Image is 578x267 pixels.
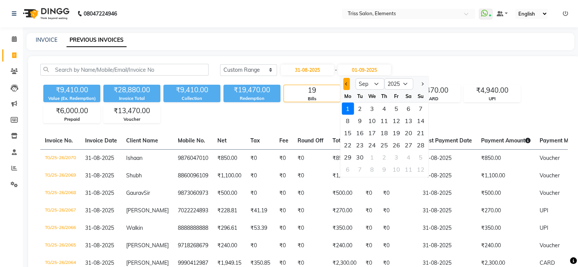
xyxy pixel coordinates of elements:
[328,202,361,220] td: ₹270.00
[213,202,246,220] td: ₹228.81
[335,66,337,74] span: -
[384,78,413,90] select: Select year
[144,190,150,196] span: Sir
[540,259,555,266] span: CARD
[418,237,477,254] td: 31-08-2025
[19,3,71,24] img: logo
[104,106,160,116] div: ₹13,470.00
[415,151,427,163] div: Sunday, October 5, 2025
[44,106,100,116] div: ₹6,000.00
[366,139,378,151] div: 24
[390,103,402,115] div: Friday, September 5, 2025
[378,163,390,175] div: 9
[298,137,323,144] span: Round Off
[366,151,378,163] div: 1
[415,103,427,115] div: 7
[126,207,169,214] span: [PERSON_NAME]
[85,224,114,231] span: 31-08-2025
[378,115,390,127] div: Thursday, September 11, 2025
[477,167,535,185] td: ₹1,100.00
[173,185,213,202] td: 9873060973
[402,139,415,151] div: 27
[378,103,390,115] div: 4
[402,163,415,175] div: Saturday, October 11, 2025
[390,139,402,151] div: Friday, September 26, 2025
[126,155,143,161] span: Ishaan
[293,220,328,237] td: ₹0
[293,202,328,220] td: ₹0
[338,65,391,75] input: End Date
[126,190,144,196] span: Gaurav
[126,259,169,266] span: [PERSON_NAME]
[213,185,246,202] td: ₹500.00
[36,36,57,43] a: INVOICE
[275,237,293,254] td: ₹0
[275,202,293,220] td: ₹0
[402,127,415,139] div: Saturday, September 20, 2025
[540,242,560,249] span: Voucher
[402,139,415,151] div: Saturday, September 27, 2025
[85,259,114,266] span: 31-08-2025
[217,137,226,144] span: Net
[378,202,418,220] td: ₹0
[378,103,390,115] div: Thursday, September 4, 2025
[342,127,354,139] div: 15
[342,163,354,175] div: Monday, October 6, 2025
[246,185,275,202] td: ₹0
[43,95,100,102] div: Value (Ex. Redemption)
[40,237,81,254] td: TG/25-26/2065
[464,96,520,102] div: UPI
[342,103,354,115] div: 1
[45,137,73,144] span: Invoice No.
[477,237,535,254] td: ₹240.00
[40,149,81,167] td: TG/25-26/2070
[354,139,366,151] div: Tuesday, September 23, 2025
[418,149,477,167] td: 31-08-2025
[354,151,366,163] div: Tuesday, September 30, 2025
[173,167,213,185] td: 8860096109
[40,167,81,185] td: TG/25-26/2069
[418,202,477,220] td: 31-08-2025
[390,103,402,115] div: 5
[279,137,288,144] span: Fee
[328,149,361,167] td: ₹850.00
[223,95,280,102] div: Redemption
[378,151,390,163] div: 2
[342,115,354,127] div: 8
[342,115,354,127] div: Monday, September 8, 2025
[361,202,378,220] td: ₹0
[126,224,143,231] span: Walkin
[275,220,293,237] td: ₹0
[354,115,366,127] div: 9
[342,127,354,139] div: Monday, September 15, 2025
[540,190,560,196] span: Voucher
[85,172,114,179] span: 31-08-2025
[415,115,427,127] div: 14
[40,202,81,220] td: TG/25-26/2067
[418,220,477,237] td: 31-08-2025
[415,127,427,139] div: Sunday, September 21, 2025
[477,220,535,237] td: ₹350.00
[281,65,334,75] input: Start Date
[423,137,472,144] span: Last Payment Date
[43,85,100,95] div: ₹9,410.00
[333,137,345,144] span: Total
[85,155,114,161] span: 31-08-2025
[354,103,366,115] div: Tuesday, September 2, 2025
[246,149,275,167] td: ₹0
[354,139,366,151] div: 23
[404,85,460,96] div: ₹4,470.00
[415,163,427,175] div: 12
[366,127,378,139] div: 17
[378,90,390,102] div: Th
[540,224,548,231] span: UPI
[361,220,378,237] td: ₹0
[342,103,354,115] div: Monday, September 1, 2025
[390,151,402,163] div: 3
[402,151,415,163] div: Saturday, October 4, 2025
[390,151,402,163] div: Friday, October 3, 2025
[366,90,378,102] div: We
[464,85,520,96] div: ₹4,940.00
[402,90,415,102] div: Sa
[402,103,415,115] div: 6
